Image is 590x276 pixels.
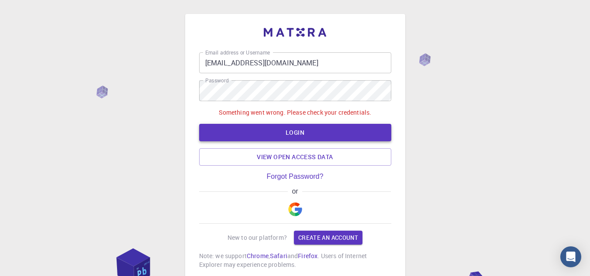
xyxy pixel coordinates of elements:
a: View open access data [199,148,391,166]
a: Firefox [298,252,317,260]
label: Email address or Username [205,49,270,56]
p: Note: we support , and . Users of Internet Explorer may experience problems. [199,252,391,269]
a: Chrome [247,252,269,260]
label: Password [205,77,228,84]
img: Google [288,202,302,216]
p: New to our platform? [228,233,287,242]
div: Open Intercom Messenger [560,246,581,267]
button: LOGIN [199,124,391,141]
span: or [288,187,302,195]
a: Safari [270,252,287,260]
a: Create an account [294,231,362,245]
p: Something went wrong. Please check your credentials. [219,108,372,117]
a: Forgot Password? [267,173,324,181]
